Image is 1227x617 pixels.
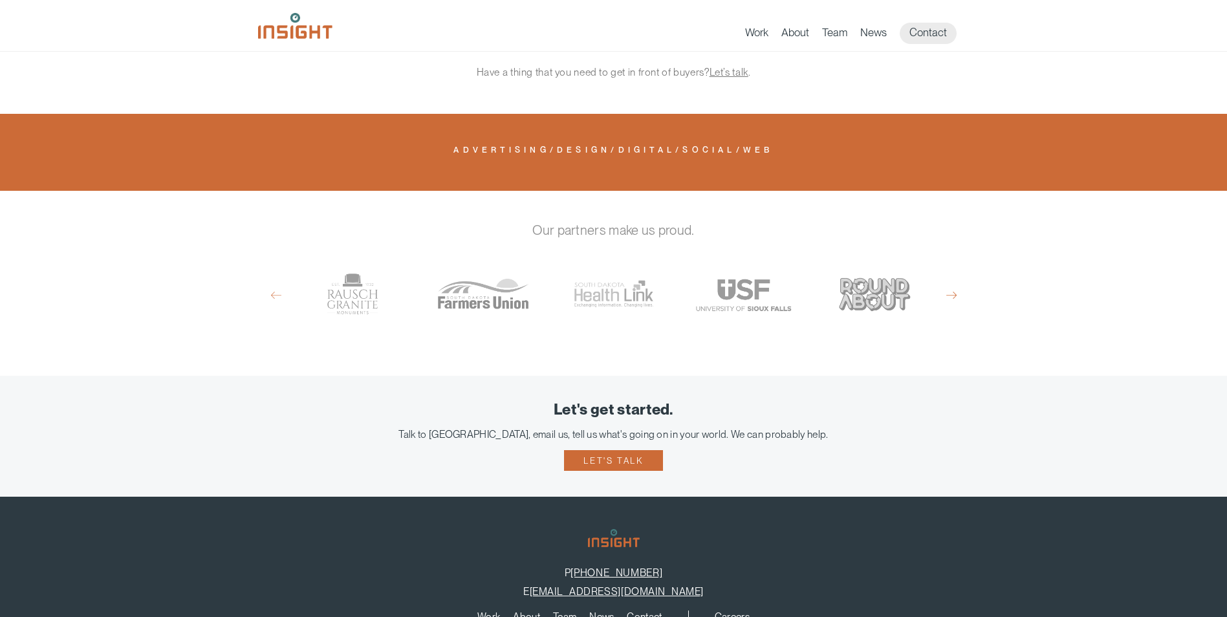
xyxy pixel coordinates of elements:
[258,223,970,237] h2: Our partners make us proud.
[618,146,676,158] a: Digital
[570,567,662,579] a: [PHONE_NUMBER]
[271,289,281,301] button: Previous
[822,26,847,44] a: Team
[743,146,774,158] a: Web
[19,402,1208,418] div: Let's get started.
[19,567,1208,579] p: P
[710,66,748,78] a: Let’s talk
[682,146,735,158] a: Social
[19,585,1208,598] p: E
[550,146,557,154] span: /
[745,23,970,44] nav: primary navigation menu
[424,254,542,334] div: [US_STATE] Farmers Union
[555,254,673,334] div: [US_STATE] Health Link
[900,23,957,44] a: Contact
[588,529,640,547] img: Insight Marketing Design
[816,254,934,334] div: RoundAbout [GEOGRAPHIC_DATA]
[557,146,611,158] a: Design
[946,289,957,301] button: Next
[258,13,332,39] img: Insight Marketing Design
[355,63,873,82] p: Have a thing that you need to get in front of buyers? .
[860,26,887,44] a: News
[736,146,743,154] span: /
[611,146,618,154] span: /
[781,26,809,44] a: About
[675,146,682,154] span: /
[294,254,411,334] div: [PERSON_NAME] Granite
[530,585,704,598] a: [EMAIL_ADDRESS][DOMAIN_NAME]
[453,146,549,158] a: Advertising
[564,450,662,471] a: Let's talk
[686,254,803,334] div: [GEOGRAPHIC_DATA]
[19,428,1208,440] div: Talk to [GEOGRAPHIC_DATA], email us, tell us what's going on in your world. We can probably help.
[745,26,768,44] a: Work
